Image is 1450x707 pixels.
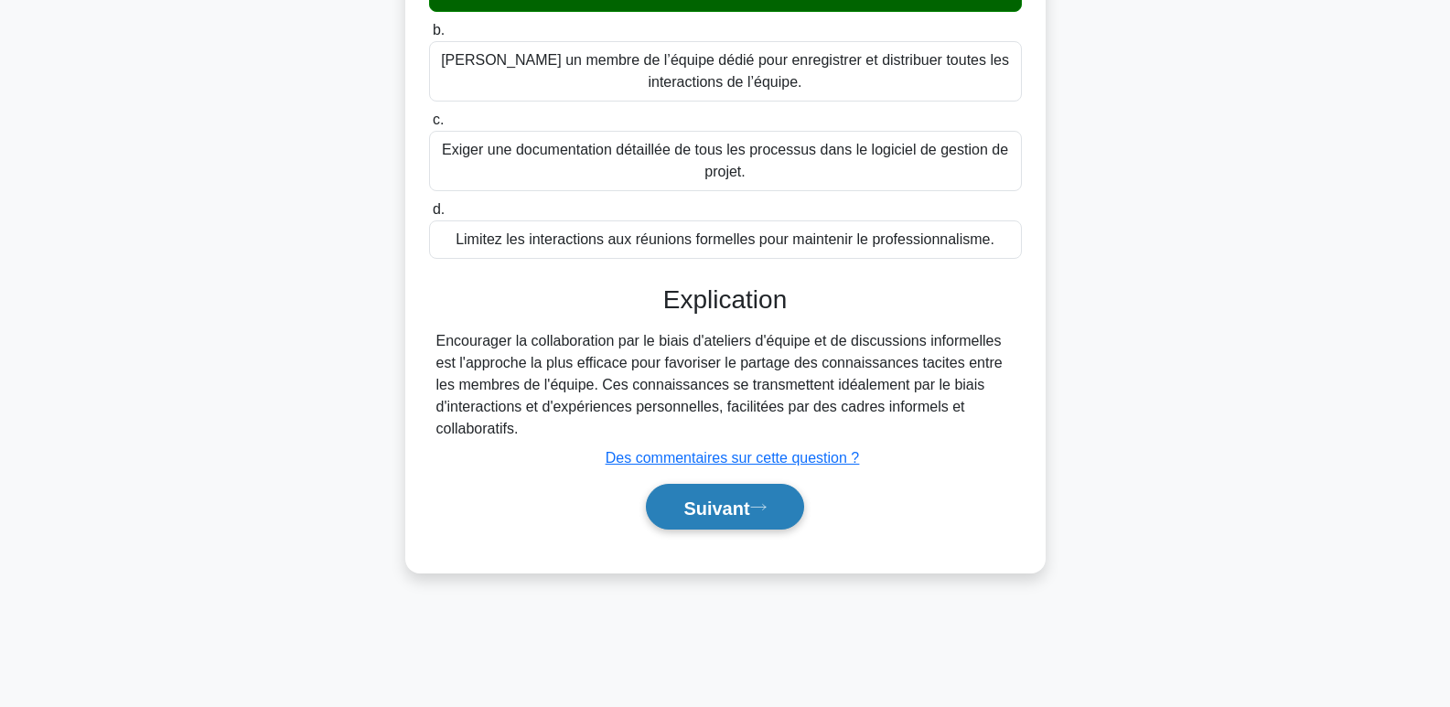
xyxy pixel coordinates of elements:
[441,52,1009,90] font: [PERSON_NAME] un membre de l’équipe dédié pour enregistrer et distribuer toutes les interactions ...
[663,285,787,314] font: Explication
[436,333,1003,436] font: Encourager la collaboration par le biais d'ateliers d'équipe et de discussions informelles est l'...
[456,231,994,247] font: Limitez les interactions aux réunions formelles pour maintenir le professionnalisme.
[433,112,444,127] font: c.
[433,22,445,37] font: b.
[646,484,803,530] button: Suivant
[683,498,749,518] font: Suivant
[433,201,445,217] font: d.
[606,450,859,466] a: Des commentaires sur cette question ?
[442,142,1008,179] font: Exiger une documentation détaillée de tous les processus dans le logiciel de gestion de projet.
